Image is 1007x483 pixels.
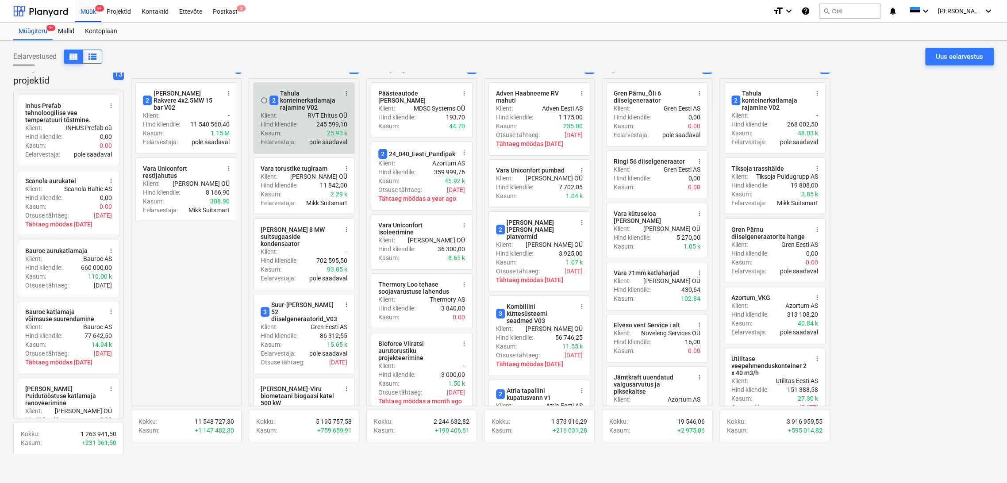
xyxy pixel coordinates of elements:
[731,129,752,138] p: Kasum :
[25,220,112,229] p: Tähtaeg möödas [DATE]
[614,130,649,139] p: Eelarvestaja :
[378,149,387,159] span: 2
[25,349,69,358] p: Otsuse tähtaeg :
[614,210,691,224] div: Vara kütuseloa [PERSON_NAME]
[496,167,565,174] div: Vara Uniconfort pumbad
[100,141,112,150] p: 0.00
[261,226,338,247] div: [PERSON_NAME] 8 MW suitsugaaside kondensaator
[684,242,700,251] p: 1.05 k
[92,340,112,349] p: 14.94 k
[108,247,115,254] span: more_vert
[25,193,62,202] p: Hind kliendile :
[378,253,399,262] p: Kasum :
[190,120,230,129] p: 11 540 560,40
[261,274,296,283] p: Eelarvestaja :
[25,263,62,272] p: Hind kliendile :
[13,23,53,40] a: Müügitoru9+
[925,48,994,65] button: Uus eelarvestus
[83,322,112,331] p: Bauroc AS
[801,190,818,199] p: 3.85 k
[496,113,533,122] p: Hind kliendile :
[378,295,395,304] p: Klient :
[814,165,821,172] span: more_vert
[731,138,766,146] p: Eelarvestaja :
[496,139,583,148] p: Tähtaeg möödas [DATE]
[378,340,455,361] div: Bioforce Viiratsi aurutorustiku projekteerimine
[261,120,298,129] p: Hind kliendile :
[664,104,700,113] p: Gren Eesti AS
[496,174,513,183] p: Klient :
[378,236,395,245] p: Klient :
[327,265,347,274] p: 93.85 k
[641,329,700,337] p: Noveleng Services OÜ
[496,192,517,200] p: Kasum :
[496,90,573,104] div: Adven Haabneeme RV mahuti
[25,281,69,290] p: Otsuse tähtaeg :
[378,113,415,122] p: Hind kliendile :
[801,6,810,16] i: Abikeskus
[25,102,102,123] div: Inhus Prefab tehnoloogilise vee temperatuuri tõstmine.
[143,138,178,146] p: Eelarvestaja :
[496,309,505,318] span: 3
[68,51,79,62] span: Kuva veergudena
[143,179,160,188] p: Klient :
[261,340,281,349] p: Kasum :
[578,219,585,226] span: more_vert
[311,322,347,331] p: Gren Eesti AS
[461,90,468,97] span: more_vert
[13,23,53,40] div: Müügitoru
[346,247,347,256] p: -
[261,199,296,207] p: Eelarvestaja :
[343,226,350,233] span: more_vert
[378,122,399,130] p: Kasum :
[378,168,415,176] p: Hind kliendile :
[731,172,748,181] p: Klient :
[496,276,583,284] p: Tähtaeg möödas [DATE]
[798,319,818,328] p: 40.84 k
[434,168,465,176] p: 359 999,76
[95,5,104,11] span: 9+
[496,130,540,139] p: Otsuse tähtaeg :
[25,132,62,141] p: Hind kliendile :
[787,120,818,129] p: 268 002,50
[261,129,281,138] p: Kasum :
[696,269,703,276] span: more_vert
[446,113,465,122] p: 193,70
[565,130,583,139] p: [DATE]
[25,308,102,322] div: Bauroc katlamaja võimsuse suurendamine
[94,281,112,290] p: [DATE]
[447,185,465,194] p: [DATE]
[53,23,80,40] div: Mallid
[327,129,347,138] p: 25.93 k
[320,181,347,190] p: 11 842,00
[773,6,784,16] i: format_size
[614,165,630,174] p: Klient :
[814,226,821,233] span: more_vert
[261,165,327,172] div: Vara torustike tugiraam
[378,185,422,194] p: Otsuse tähtaeg :
[25,247,88,254] div: Bauroc aurukatlamaja
[559,183,583,192] p: 7 702,05
[309,274,347,283] p: pole saadaval
[662,130,700,139] p: pole saadaval
[681,285,700,294] p: 430,64
[378,194,465,203] p: Tähtaeg möödas a year ago
[643,224,700,233] p: [PERSON_NAME] OÜ
[688,183,700,192] p: 0.00
[320,331,347,340] p: 86 312,55
[578,387,585,394] span: more_vert
[211,129,230,138] p: 1.15 M
[563,122,583,130] p: 235.00
[438,245,465,253] p: 36 300,00
[25,202,46,211] p: Kasum :
[25,211,69,220] p: Otsuse tähtaeg :
[814,355,821,362] span: more_vert
[143,96,152,105] span: 2
[316,256,347,265] p: 702 595,50
[496,225,505,234] span: 2
[696,210,703,217] span: more_vert
[496,219,573,240] div: [PERSON_NAME] [PERSON_NAME] platvormid
[143,129,164,138] p: Kasum :
[614,158,685,165] div: Ringi 56 diiselgeneraator
[25,177,76,184] div: Scanola aurukatel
